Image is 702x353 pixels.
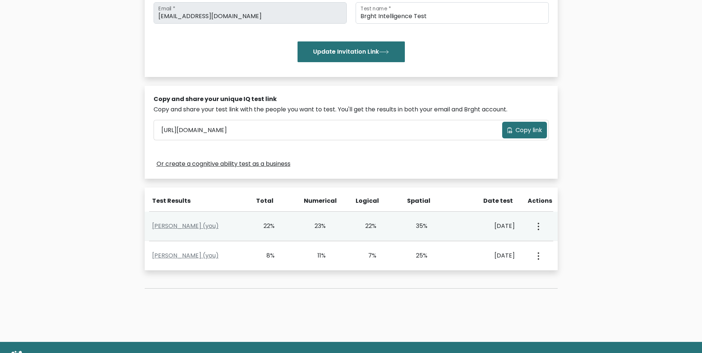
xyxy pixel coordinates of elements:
a: Or create a cognitive ability test as a business [157,159,290,168]
button: Copy link [502,122,547,138]
div: Test Results [152,196,243,205]
div: [DATE] [457,222,515,231]
div: 35% [406,222,427,231]
input: Test name [356,2,549,24]
button: Update Invitation Link [298,41,405,62]
div: Spatial [407,196,429,205]
div: Date test [459,196,519,205]
div: [DATE] [457,251,515,260]
div: Copy and share your test link with the people you want to test. You'll get the results in both yo... [154,105,549,114]
a: [PERSON_NAME] (you) [152,251,219,260]
input: Email [154,2,347,24]
div: Logical [356,196,377,205]
div: Numerical [304,196,325,205]
div: 23% [305,222,326,231]
div: 25% [406,251,427,260]
div: 7% [356,251,377,260]
a: [PERSON_NAME] (you) [152,222,219,230]
div: Copy and share your unique IQ test link [154,95,549,104]
div: Total [252,196,274,205]
div: 22% [254,222,275,231]
div: 11% [305,251,326,260]
span: Copy link [515,126,542,135]
div: 22% [356,222,377,231]
div: 8% [254,251,275,260]
div: Actions [528,196,553,205]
